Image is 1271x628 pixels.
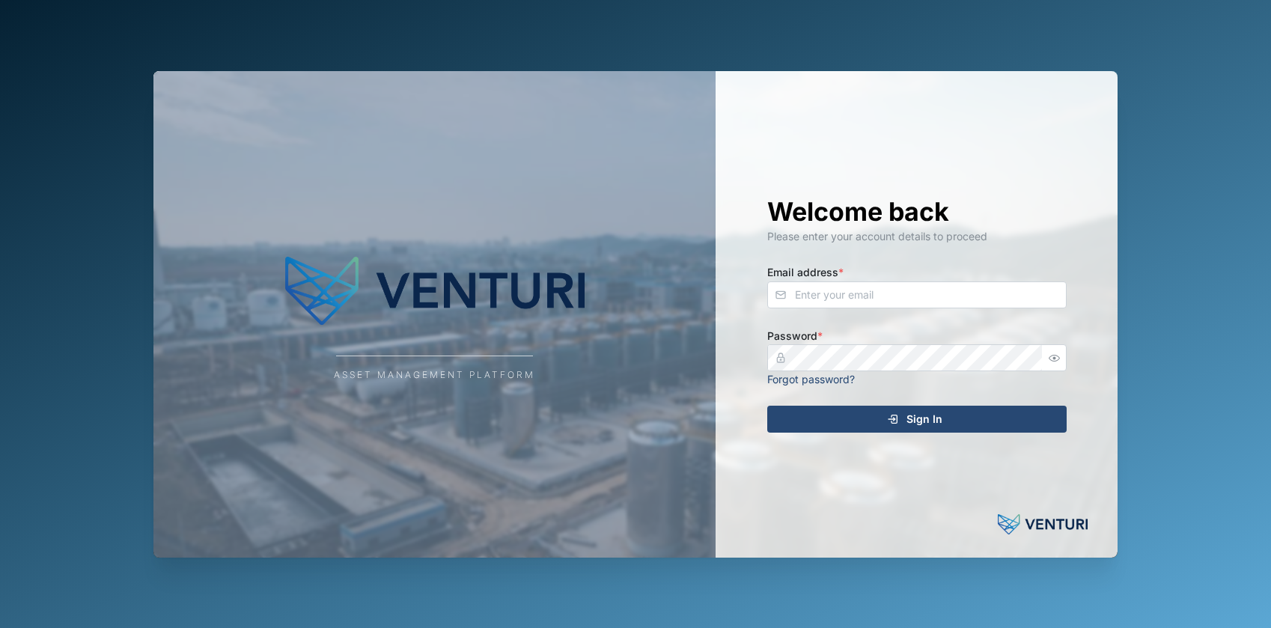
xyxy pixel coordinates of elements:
img: Powered by: Venturi [998,510,1088,540]
label: Password [767,328,823,344]
img: Company Logo [285,246,585,336]
h1: Welcome back [767,195,1067,228]
div: Please enter your account details to proceed [767,228,1067,245]
input: Enter your email [767,281,1067,308]
label: Email address [767,264,844,281]
div: Asset Management Platform [334,368,535,382]
span: Sign In [906,406,942,432]
a: Forgot password? [767,373,855,385]
button: Sign In [767,406,1067,433]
